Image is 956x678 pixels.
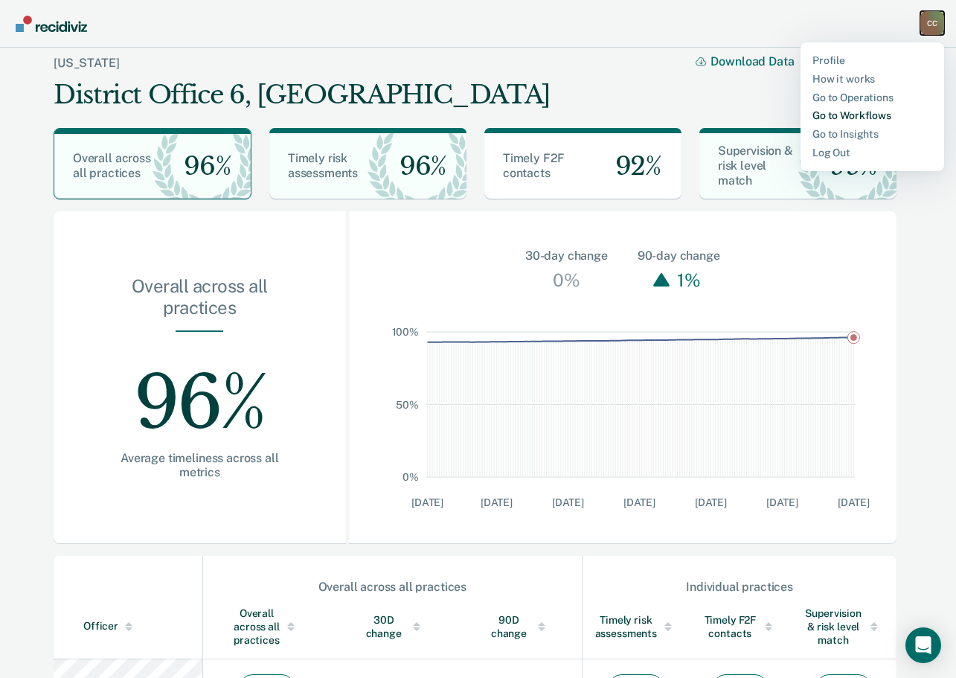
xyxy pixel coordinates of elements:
[766,496,798,508] text: [DATE]
[837,496,869,508] text: [DATE]
[233,607,302,647] div: Overall across all practices
[638,247,720,265] div: 90-day change
[702,613,780,640] div: Timely F2F contacts
[549,265,583,295] div: 0%
[905,627,941,663] div: Open Intercom Messenger
[83,620,196,633] div: Officer
[803,607,885,647] div: Supervision & risk level match
[361,613,427,640] div: 30D change
[388,151,446,182] span: 96%
[694,496,726,508] text: [DATE]
[623,496,655,508] text: [DATE]
[594,613,678,640] div: Timely risk assessments
[204,580,582,594] div: Overall across all practices
[54,56,119,70] a: [US_STATE]
[202,595,331,659] th: Toggle SortBy
[525,247,608,265] div: 30-day change
[331,595,457,659] th: Toggle SortBy
[673,265,704,295] div: 1%
[551,496,583,508] text: [DATE]
[603,151,661,182] span: 92%
[457,595,583,659] th: Toggle SortBy
[812,92,932,104] a: Go to Operations
[718,144,793,188] span: Supervision & risk level match
[812,128,932,141] a: Go to Insights
[172,151,231,182] span: 96%
[73,151,151,180] span: Overall across all practices
[101,332,298,451] div: 96%
[583,580,896,594] div: Individual practices
[690,595,792,659] th: Toggle SortBy
[288,151,358,180] span: Timely risk assessments
[411,496,443,508] text: [DATE]
[54,595,202,659] th: Toggle SortBy
[812,73,932,86] a: How it works
[812,147,932,159] a: Log Out
[812,109,932,122] a: Go to Workflows
[812,54,932,67] a: Profile
[487,613,552,640] div: 90D change
[16,16,87,32] img: Recidiviz
[480,496,512,508] text: [DATE]
[101,275,298,330] div: Overall across all practices
[791,595,896,659] th: Toggle SortBy
[101,451,298,479] div: Average timeliness across all metrics
[920,11,944,35] button: Profile dropdown button
[54,80,551,110] div: District Office 6, [GEOGRAPHIC_DATA]
[696,54,812,68] button: Download Data
[503,151,565,180] span: Timely F2F contacts
[583,595,690,659] th: Toggle SortBy
[818,151,876,182] span: 99%
[920,11,944,35] div: C C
